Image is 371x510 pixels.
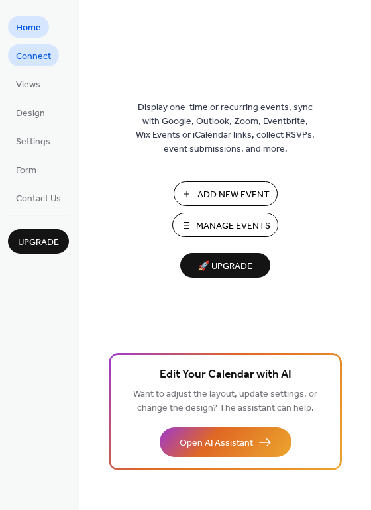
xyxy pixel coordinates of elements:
a: Connect [8,44,59,66]
button: 🚀 Upgrade [180,253,270,278]
span: Connect [16,50,51,64]
a: Views [8,73,48,95]
a: Contact Us [8,187,69,209]
span: Add New Event [197,188,270,202]
button: Manage Events [172,213,278,237]
span: Views [16,78,40,92]
span: Settings [16,135,50,149]
span: Display one-time or recurring events, sync with Google, Outlook, Zoom, Eventbrite, Wix Events or ... [136,101,315,156]
button: Open AI Assistant [160,427,291,457]
span: Home [16,21,41,35]
button: Upgrade [8,229,69,254]
span: 🚀 Upgrade [188,258,262,276]
span: Open AI Assistant [180,436,253,450]
a: Home [8,16,49,38]
span: Upgrade [18,236,59,250]
a: Settings [8,130,58,152]
a: Form [8,158,44,180]
button: Add New Event [174,181,278,206]
span: Manage Events [196,219,270,233]
span: Design [16,107,45,121]
span: Edit Your Calendar with AI [160,366,291,384]
a: Design [8,101,53,123]
span: Form [16,164,36,178]
span: Contact Us [16,192,61,206]
span: Want to adjust the layout, update settings, or change the design? The assistant can help. [133,385,317,417]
